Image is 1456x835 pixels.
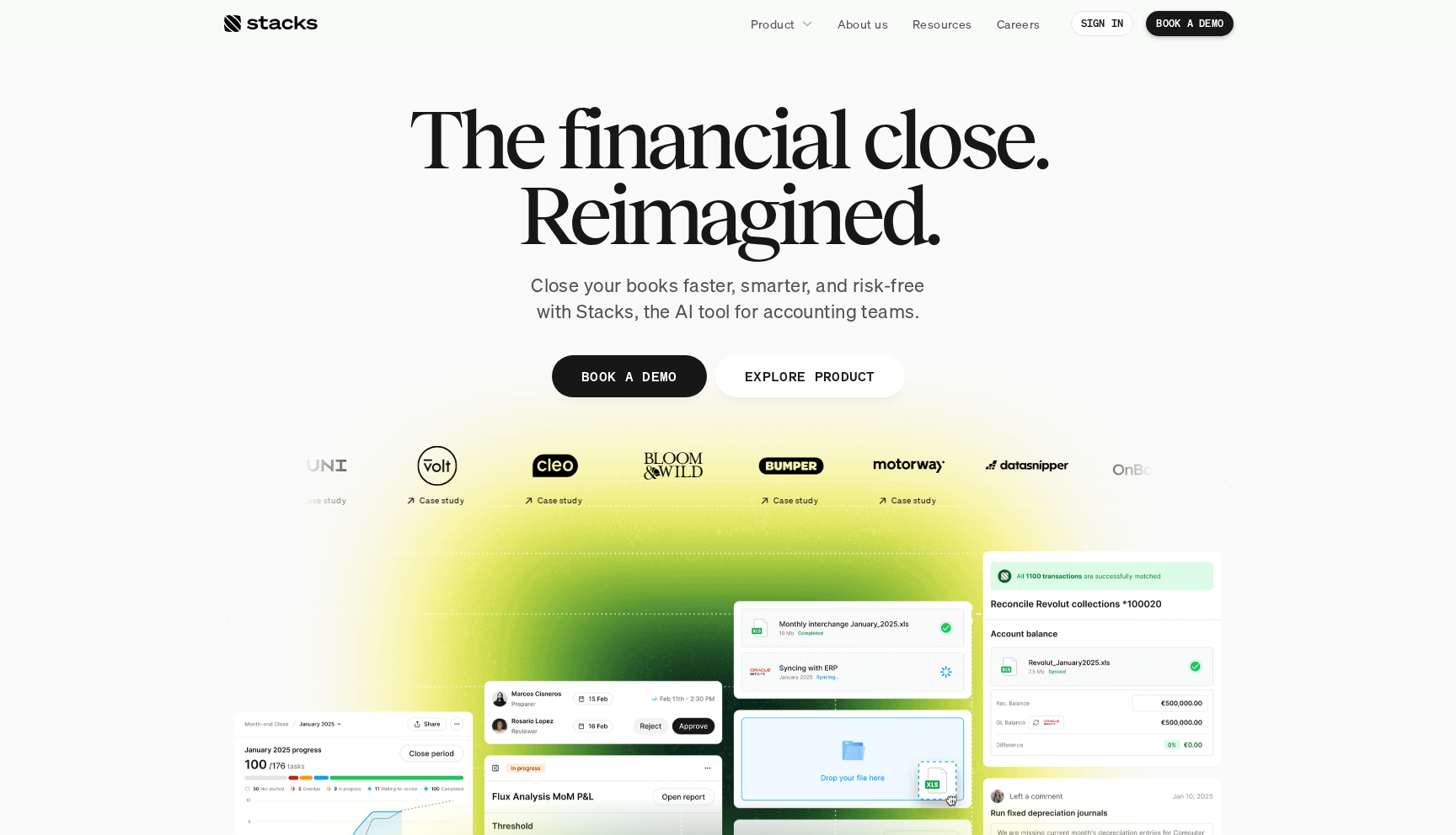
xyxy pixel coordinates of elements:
[766,496,811,506] h2: Case study
[1071,11,1134,36] a: SIGN IN
[1146,11,1234,36] a: BOOK A DEMO
[744,364,875,388] p: EXPLORE PRODUCT
[884,496,929,506] h2: Case study
[294,496,339,506] h2: Case study
[913,15,972,33] p: Resources
[493,436,602,513] a: Case study
[257,436,367,513] a: Case study
[517,273,939,325] p: Close your books faster, smarter, and risk-free with Stacks, the AI tool for accounting teams.
[827,8,898,39] a: About us
[838,15,888,33] p: About us
[552,355,707,397] a: BOOK A DEMO
[409,101,543,177] span: The
[751,15,795,33] p: Product
[987,8,1051,39] a: Careers
[530,496,575,506] h2: Case study
[902,8,982,39] a: Resources
[847,436,956,513] a: Case study
[729,436,838,513] a: Case study
[1081,18,1124,29] p: SIGN IN
[518,177,939,253] span: Reimagined.
[557,101,848,177] span: financial
[862,101,1047,177] span: close.
[581,364,677,388] p: BOOK A DEMO
[199,390,273,402] a: Privacy Policy
[715,355,904,397] a: EXPLORE PRODUCT
[412,496,457,506] h2: Case study
[1156,18,1223,29] p: BOOK A DEMO
[375,436,484,513] a: Case study
[997,15,1041,33] p: Careers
